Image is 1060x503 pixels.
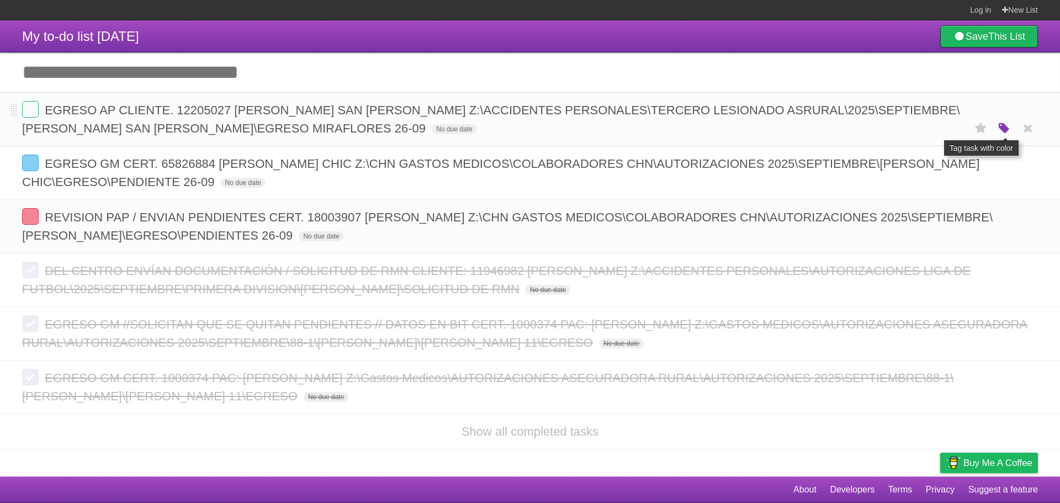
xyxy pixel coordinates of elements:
[22,262,39,278] label: Done
[946,453,961,472] img: Buy me a coffee
[299,231,343,241] span: No due date
[22,208,39,225] label: Done
[599,338,644,348] span: No due date
[926,479,955,500] a: Privacy
[22,29,139,44] span: My to-do list [DATE]
[22,315,39,332] label: Done
[888,479,913,500] a: Terms
[988,31,1025,42] b: This List
[22,371,954,403] span: EGRESO GM CERT. 1000374 PAC: [PERSON_NAME] Z:\Gastos Medicos\AUTORIZACIONES ASEGURADORA RURAL\AUT...
[22,101,39,118] label: Done
[526,285,570,295] span: No due date
[304,392,348,402] span: No due date
[830,479,875,500] a: Developers
[963,453,1032,473] span: Buy me a coffee
[462,425,598,438] a: Show all completed tasks
[221,178,266,188] span: No due date
[22,210,993,242] span: REVISION PAP / ENVIAN PENDIENTES CERT. 18003907 [PERSON_NAME] Z:\CHN GASTOS MEDICOS\COLABORADORES...
[793,479,817,500] a: About
[968,479,1038,500] a: Suggest a feature
[22,264,971,296] span: DEL CENTRO ENVÍAN DOCUMENTACIÓN / SOLICITUD DE RMN CLIENTE: 11946982 [PERSON_NAME] Z:\ACCIDENTES ...
[22,157,979,189] span: EGRESO GM CERT. 65826884 [PERSON_NAME] CHIC Z:\CHN GASTOS MEDICOS\COLABORADORES CHN\AUTORIZACIONE...
[971,119,992,137] label: Star task
[22,103,960,135] span: EGRESO AP CLIENTE. 12205027 [PERSON_NAME] SAN [PERSON_NAME] Z:\ACCIDENTES PERSONALES\TERCERO LESI...
[22,317,1027,350] span: EGRESO GM //SOLICITAN QUE SE QUITAN PENDIENTES // DATOS EN BIT CERT. 1000374 PAC: [PERSON_NAME] Z...
[22,369,39,385] label: Done
[940,25,1038,47] a: SaveThis List
[940,453,1038,473] a: Buy me a coffee
[432,124,476,134] span: No due date
[22,155,39,171] label: Done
